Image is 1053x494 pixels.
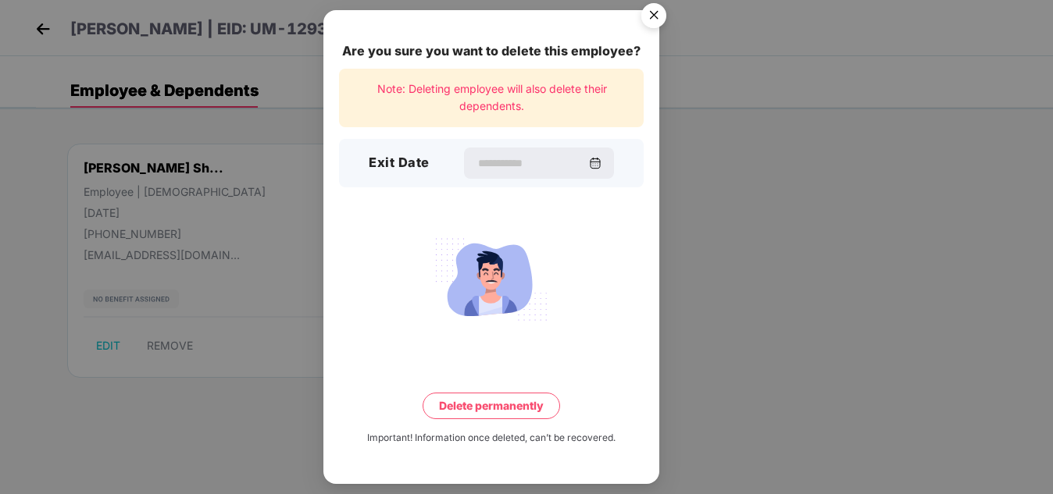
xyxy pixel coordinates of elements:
[422,230,561,328] img: svg+xml;base64,PHN2ZyB4bWxucz0iaHR0cDovL3d3dy53My5vcmcvMjAwMC9zdmciIHdpZHRoPSIxNzgiIGhlaWdodD0iMT...
[339,41,644,61] div: Are you sure you want to delete this employee?
[423,392,560,418] button: Delete permanently
[589,157,601,169] img: svg+xml;base64,PHN2ZyBpZD0iQ2FsZW5kYXItMzJ4MzIiIHhtbG5zPSJodHRwOi8vd3d3LnczLm9yZy8yMDAwL3N2ZyIgd2...
[369,153,430,173] h3: Exit Date
[339,69,644,127] div: Note: Deleting employee will also delete their dependents.
[367,430,616,445] div: Important! Information once deleted, can’t be recovered.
